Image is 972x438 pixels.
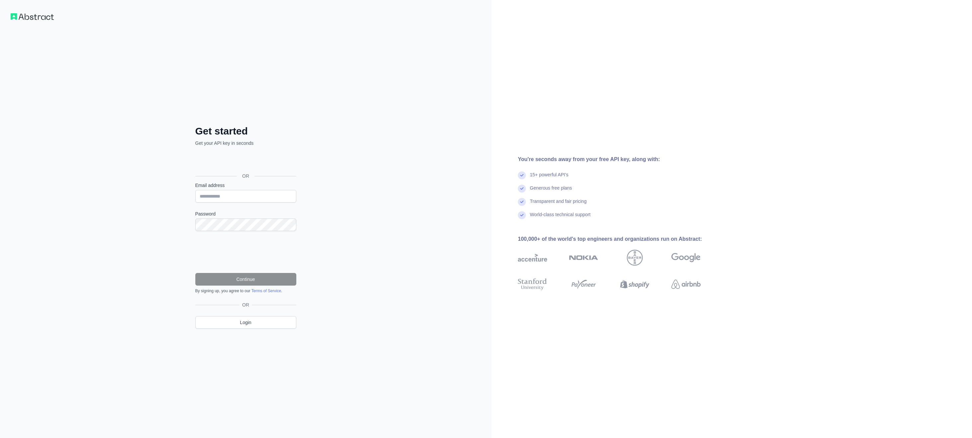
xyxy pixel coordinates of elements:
img: payoneer [569,277,598,292]
img: check mark [518,185,526,193]
div: Generous free plans [530,185,572,198]
img: airbnb [671,277,701,292]
div: By signing up, you agree to our . [195,288,296,294]
iframe: reCAPTCHA [195,239,296,265]
a: Login [195,316,296,329]
img: stanford university [518,277,547,292]
img: google [671,250,701,266]
div: World-class technical support [530,211,591,224]
h2: Get started [195,125,296,137]
label: Password [195,211,296,217]
img: nokia [569,250,598,266]
div: You're seconds away from your free API key, along with: [518,155,722,163]
iframe: Button na Mag-sign in gamit ang Google [192,154,298,168]
span: OR [237,173,254,179]
div: Mag-sign in gamit ang Google. Magbubukas sa bagong tab [195,154,295,168]
img: bayer [627,250,643,266]
img: check mark [518,171,526,179]
div: 15+ powerful API's [530,171,568,185]
img: accenture [518,250,547,266]
img: shopify [620,277,649,292]
img: check mark [518,211,526,219]
img: Workflow [11,13,54,20]
label: Email address [195,182,296,189]
a: Terms of Service [251,289,281,293]
img: check mark [518,198,526,206]
div: 100,000+ of the world's top engineers and organizations run on Abstract: [518,235,722,243]
p: Get your API key in seconds [195,140,296,146]
div: Transparent and fair pricing [530,198,587,211]
span: OR [240,302,252,308]
button: Continue [195,273,296,286]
